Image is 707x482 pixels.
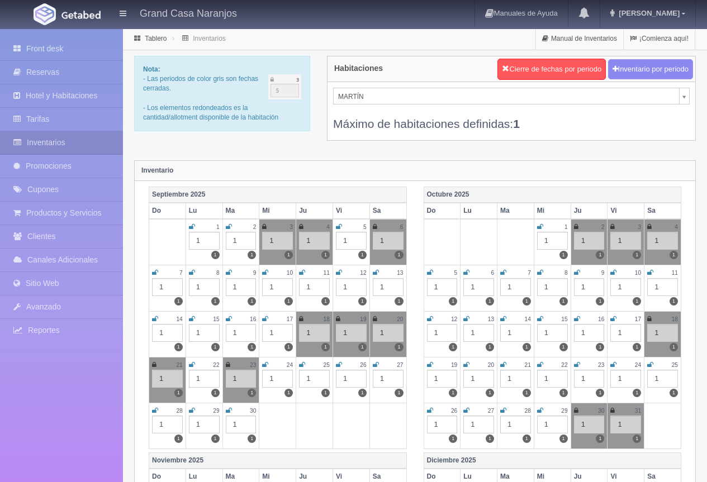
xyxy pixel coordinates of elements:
[670,297,678,306] label: 1
[326,224,330,230] small: 4
[395,389,403,397] label: 1
[670,251,678,259] label: 1
[574,324,605,342] div: 1
[500,370,531,388] div: 1
[451,408,457,414] small: 26
[253,224,257,230] small: 2
[559,251,568,259] label: 1
[193,35,226,42] a: Inventarios
[610,324,641,342] div: 1
[491,270,494,276] small: 6
[250,362,256,368] small: 23
[373,278,404,296] div: 1
[248,297,256,306] label: 1
[226,324,257,342] div: 1
[449,343,457,351] label: 1
[644,203,681,219] th: Sa
[610,416,641,433] div: 1
[152,370,183,388] div: 1
[608,59,693,80] button: Inventario por periodo
[336,232,367,250] div: 1
[321,389,330,397] label: 1
[211,297,220,306] label: 1
[222,203,259,219] th: Ma
[213,408,219,414] small: 29
[537,232,568,250] div: 1
[500,416,531,433] div: 1
[149,187,407,203] th: Septiembre 2025
[358,251,367,259] label: 1
[250,316,256,322] small: 16
[397,270,403,276] small: 13
[461,203,497,219] th: Lu
[537,278,568,296] div: 1
[424,187,681,203] th: Octubre 2025
[638,224,642,230] small: 3
[321,297,330,306] label: 1
[463,324,494,342] div: 1
[486,343,494,351] label: 1
[486,389,494,397] label: 1
[449,389,457,397] label: 1
[152,278,183,296] div: 1
[287,270,293,276] small: 10
[559,343,568,351] label: 1
[395,343,403,351] label: 1
[635,362,641,368] small: 24
[324,362,330,368] small: 25
[333,203,369,219] th: Vi
[395,297,403,306] label: 1
[149,452,407,469] th: Noviembre 2025
[561,362,567,368] small: 22
[427,416,458,433] div: 1
[500,324,531,342] div: 1
[284,343,293,351] label: 1
[189,416,220,433] div: 1
[211,343,220,351] label: 1
[564,270,568,276] small: 8
[211,389,220,397] label: 1
[334,64,383,73] h4: Habitaciones
[536,28,623,50] a: Manual de Inventarios
[299,370,330,388] div: 1
[574,232,605,250] div: 1
[284,297,293,306] label: 1
[338,88,675,105] span: MARTÍN
[633,251,641,259] label: 1
[152,324,183,342] div: 1
[324,316,330,322] small: 18
[647,232,678,250] div: 1
[559,389,568,397] label: 1
[299,232,330,250] div: 1
[333,88,690,104] a: MARTÍN
[61,11,101,19] img: Getabed
[523,297,531,306] label: 1
[211,435,220,443] label: 1
[513,117,520,130] b: 1
[333,104,690,132] div: Máximo de habitaciones definidas:
[672,270,678,276] small: 11
[213,316,219,322] small: 15
[140,6,237,20] h4: Grand Casa Naranjos
[647,278,678,296] div: 1
[525,362,531,368] small: 21
[616,9,680,17] span: [PERSON_NAME]
[145,35,167,42] a: Tablero
[226,370,257,388] div: 1
[424,452,681,469] th: Diciembre 2025
[213,362,219,368] small: 22
[397,362,403,368] small: 27
[633,297,641,306] label: 1
[174,389,183,397] label: 1
[610,278,641,296] div: 1
[427,324,458,342] div: 1
[525,316,531,322] small: 14
[262,324,293,342] div: 1
[610,370,641,388] div: 1
[523,343,531,351] label: 1
[373,370,404,388] div: 1
[534,203,571,219] th: Mi
[358,389,367,397] label: 1
[537,370,568,388] div: 1
[248,389,256,397] label: 1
